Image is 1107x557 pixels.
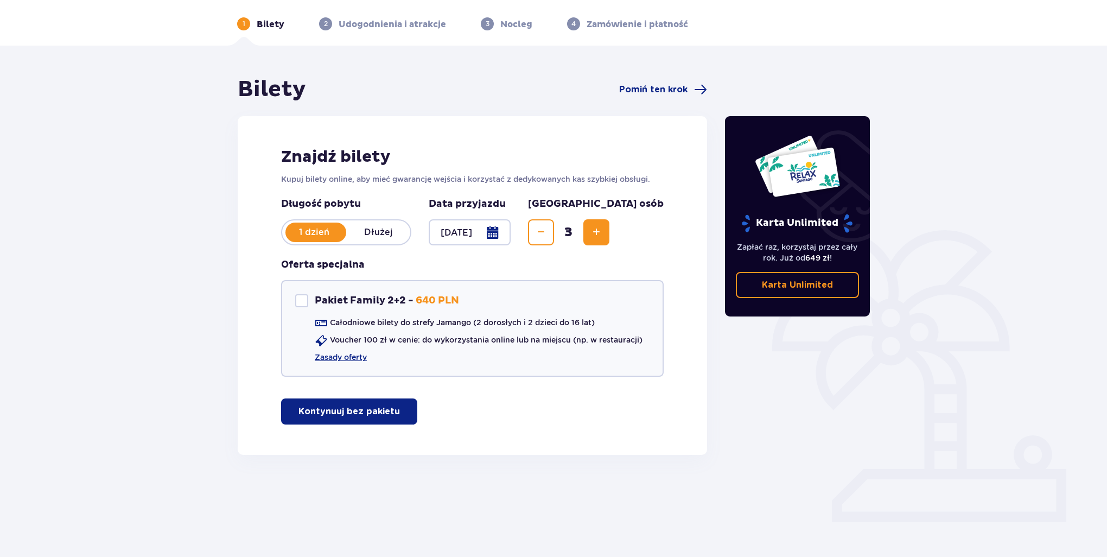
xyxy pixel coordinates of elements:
p: Pakiet Family 2+2 - [315,294,413,307]
p: Kontynuuj bez pakietu [298,406,400,417]
span: Pomiń ten krok [619,84,688,96]
p: Dłużej [346,226,410,238]
p: Nocleg [500,18,532,30]
p: 640 PLN [416,294,459,307]
p: Kupuj bilety online, aby mieć gwarancję wejścia i korzystać z dedykowanych kas szybkiej obsługi. [281,174,664,185]
p: Voucher 100 zł w cenie: do wykorzystania online lub na miejscu (np. w restauracji) [330,334,642,345]
p: Karta Unlimited [741,214,854,233]
p: [GEOGRAPHIC_DATA] osób [528,198,664,211]
p: Całodniowe bilety do strefy Jamango (2 dorosłych i 2 dzieci do 16 lat) [330,317,595,328]
p: 2 [324,19,328,29]
a: Zasady oferty [315,352,367,363]
p: Oferta specjalna [281,258,365,271]
span: 3 [556,224,581,240]
p: 1 [243,19,245,29]
p: Bilety [257,18,284,30]
button: Increase [583,219,609,245]
p: Udogodnienia i atrakcje [339,18,446,30]
p: 3 [486,19,489,29]
p: 4 [571,19,576,29]
p: 1 dzień [282,226,346,238]
h1: Bilety [238,76,306,103]
button: Kontynuuj bez pakietu [281,398,417,425]
p: Długość pobytu [281,198,411,211]
a: Karta Unlimited [736,272,860,298]
button: Decrease [528,219,554,245]
p: Zapłać raz, korzystaj przez cały rok. Już od ! [736,242,860,263]
span: 649 zł [805,254,830,262]
p: Zamówienie i płatność [587,18,688,30]
p: Data przyjazdu [429,198,506,211]
h2: Znajdź bilety [281,147,664,167]
a: Pomiń ten krok [619,83,707,96]
p: Karta Unlimited [762,279,833,291]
